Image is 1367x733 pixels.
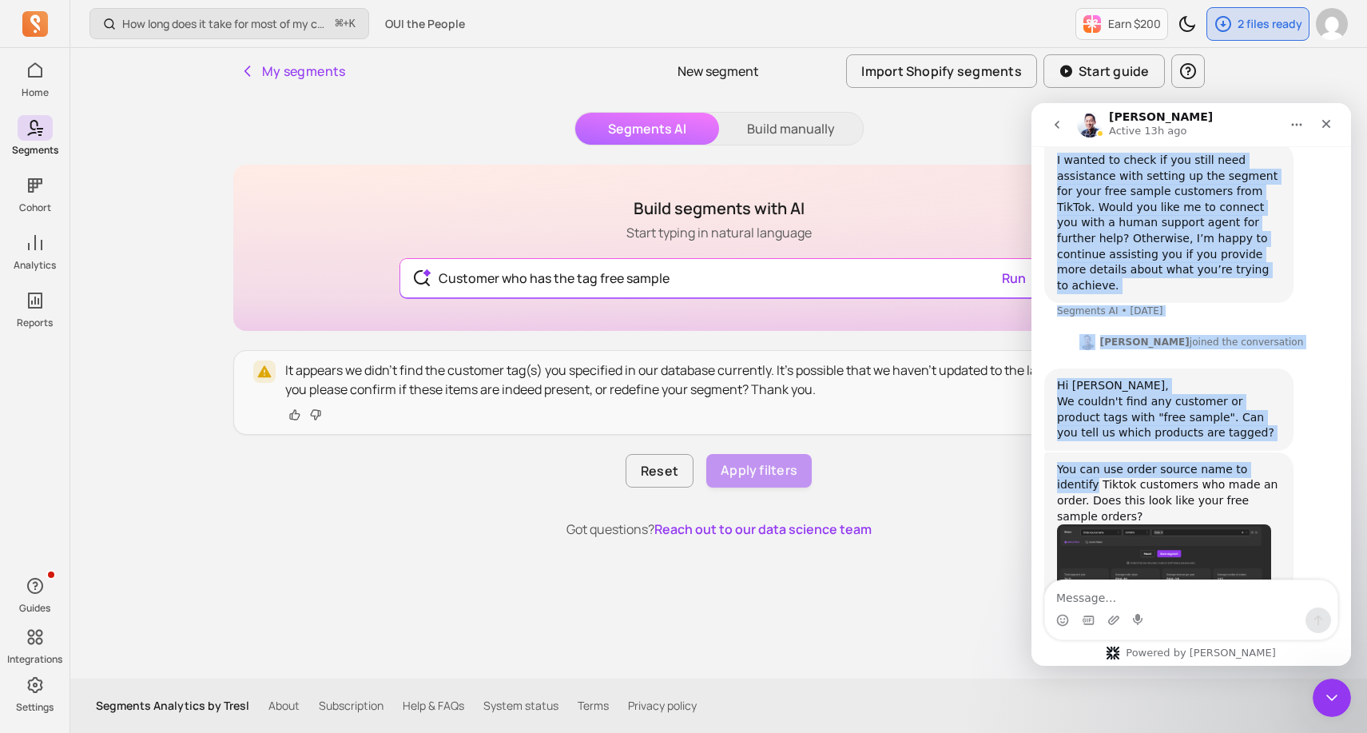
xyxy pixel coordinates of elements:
[17,317,53,329] p: Reports
[233,55,352,87] button: My segments
[376,10,475,38] button: OUI the People
[626,454,693,488] button: Reset
[1171,8,1203,40] button: Toggle dark mode
[285,361,1185,399] p: It appears we didn't find the customer tag(s) you specified in our database currently. It's possi...
[335,14,344,34] kbd: ⌘
[719,113,863,145] button: Build manually
[101,511,114,524] button: Start recording
[76,511,89,524] button: Upload attachment
[1079,62,1150,81] p: Start guide
[575,113,719,145] button: Segments AI
[50,511,63,524] button: Gif picker
[403,698,464,714] a: Help & FAQs
[1313,679,1351,717] iframe: Intercom live chat
[1206,7,1309,41] button: 2 files ready
[122,16,329,32] p: How long does it take for most of my customers to buy again?
[385,16,465,32] span: OUI the People
[1238,16,1302,32] p: 2 files ready
[26,359,249,421] div: You can use order source name to identify Tiktok customers who made an order. Does this look like...
[426,259,1011,297] input: Search from prebuilt segments or create your own starting with “Customers who” ...
[336,15,356,32] span: +
[349,18,356,30] kbd: K
[678,62,759,81] p: New segment
[13,349,307,584] div: John says…
[274,504,300,530] button: Send a message…
[19,201,51,214] p: Cohort
[14,259,56,272] p: Analytics
[89,8,369,39] button: How long does it take for most of my customers to buy again?⌘+K
[19,602,50,615] p: Guides
[233,520,1205,539] p: Got questions?
[995,262,1032,294] button: Run
[16,701,54,714] p: Settings
[578,698,609,714] a: Terms
[628,698,697,714] a: Privacy policy
[654,520,872,539] button: Reach out to our data science team
[1075,8,1168,40] button: Earn $200
[626,197,812,220] h1: Build segments with AI
[7,653,62,666] p: Integrations
[22,86,49,99] p: Home
[1108,16,1161,32] p: Earn $200
[1031,103,1351,666] iframe: Intercom live chat
[1316,8,1348,40] img: avatar
[12,144,58,157] p: Segments
[18,570,53,618] button: Guides
[96,698,249,714] p: Segments Analytics by Tresl
[13,349,262,549] div: You can use order source name to identify Tiktok customers who made an order. Does this look like...
[626,223,812,242] p: Start typing in natural language
[319,698,383,714] a: Subscription
[1043,54,1165,88] button: Start guide
[846,54,1037,88] button: Import Shopify segments
[14,477,306,504] textarea: Message…
[25,511,38,524] button: Emoji picker
[706,454,812,488] button: Apply filters
[483,698,558,714] a: System status
[268,698,300,714] a: About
